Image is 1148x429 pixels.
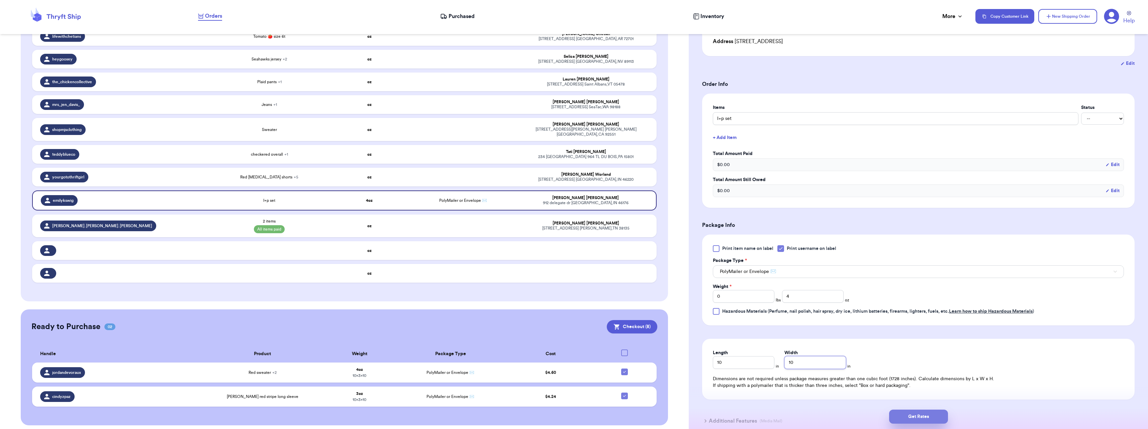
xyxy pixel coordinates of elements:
strong: 4 oz [356,368,363,372]
div: Tati [PERSON_NAME] [523,149,649,154]
label: Length [713,349,728,356]
h2: Ready to Purchase [31,321,100,332]
span: Print username on label [787,245,836,252]
div: 234 [GEOGRAPHIC_DATA] 964 TL DU BOIS , PA 15801 [523,154,649,159]
div: [PERSON_NAME] [PERSON_NAME] [523,122,649,127]
button: Copy Customer Link [975,9,1034,24]
span: Sweater [262,127,277,132]
span: in [847,364,851,369]
span: Red sweater [249,370,277,375]
div: More [942,12,963,20]
div: [STREET_ADDRESS][PERSON_NAME] [PERSON_NAME][GEOGRAPHIC_DATA] , CA 92551 [523,127,649,137]
strong: oz [367,34,372,38]
button: New Shipping Order [1038,9,1097,24]
div: Selica [PERSON_NAME] [523,54,649,59]
div: Lauren [PERSON_NAME] [523,77,649,82]
button: + Add Item [710,130,1127,145]
span: Jeans [262,102,277,107]
span: Print item name on label [722,245,773,252]
span: Purchased [449,12,475,20]
label: Items [713,104,1078,111]
strong: oz [367,128,372,132]
strong: oz [367,152,372,156]
span: (Perfume, nail polish, hair spray, dry ice, lithium batteries, firearms, lighters, fuels, etc. ) [722,309,1034,314]
span: Tomato 🍅 size 6t [253,34,285,39]
a: Help [1123,11,1135,25]
div: [STREET_ADDRESS] Saint Albans , VT 05478 [523,82,649,87]
span: Hazardous Materials [722,309,767,314]
span: oz [845,297,849,303]
label: Weight [713,283,732,290]
div: [STREET_ADDRESS] SeaTac , WA 98188 [523,105,649,110]
th: Package Type [396,345,505,363]
a: Inventory [693,12,724,20]
div: [STREET_ADDRESS] [713,37,1124,45]
span: I+p set [263,198,275,203]
div: 912 delegate dr [GEOGRAPHIC_DATA] , IN 46176 [523,200,648,205]
button: Get Rates [889,410,948,424]
span: cindyzpaz [52,394,71,399]
div: [STREET_ADDRESS] [PERSON_NAME] , TN 38135 [523,226,649,231]
span: Red [MEDICAL_DATA] shorts [240,174,298,180]
span: mrs_jen_davis_ [52,102,80,107]
button: PolyMailer or Envelope ✉️ [713,265,1124,278]
span: PolyMailer or Envelope ✉️ [426,395,474,399]
th: Cost [505,345,596,363]
strong: oz [367,175,372,179]
th: Weight [323,345,396,363]
label: Width [784,349,798,356]
th: Product [202,345,323,363]
span: PolyMailer or Envelope ✉️ [439,198,487,202]
span: $ 0.00 [717,187,730,194]
label: Status [1081,104,1124,111]
span: + 1 [284,152,288,156]
h3: Package Info [702,221,1135,229]
span: + 2 [272,371,277,375]
div: Dimensions are not required unless package measures greater than one cubic foot (1728 inches). Ca... [713,376,1124,389]
span: Help [1123,17,1135,25]
div: [STREET_ADDRESS] [GEOGRAPHIC_DATA] , AR 72701 [523,36,649,41]
a: Orders [198,12,222,21]
div: [STREET_ADDRESS] [GEOGRAPHIC_DATA] , NV 89113 [523,59,649,64]
span: [PERSON_NAME] red stripe long sleeve [227,394,298,399]
div: [STREET_ADDRESS] [GEOGRAPHIC_DATA] , IN 46220 [523,177,649,182]
span: + 1 [273,103,277,107]
button: Edit [1106,187,1120,194]
span: All items paid [254,225,285,233]
button: Edit [1121,60,1135,67]
span: Orders [205,12,222,20]
span: Plaid pants [257,79,282,85]
span: PolyMailer or Envelope ✉️ [426,371,474,375]
span: Inventory [700,12,724,20]
strong: 4 oz [366,198,373,202]
span: 10 x 3 x 10 [353,398,366,402]
strong: oz [367,80,372,84]
div: [PERSON_NAME] [PERSON_NAME] [523,195,648,200]
h3: Order Info [702,80,1135,88]
strong: oz [367,224,372,228]
span: in [776,364,779,369]
span: Handle [40,350,56,357]
span: lbs [776,297,781,303]
span: [PERSON_NAME].[PERSON_NAME].[PERSON_NAME] [52,223,152,229]
button: Checkout (8) [607,320,657,333]
span: teddyblueco [52,152,75,157]
span: the_chickencollective [52,79,92,85]
span: 10 x 3 x 10 [353,374,366,378]
span: PolyMailer or Envelope ✉️ [720,268,776,275]
span: + 2 [283,57,287,61]
span: jordandevoraux [52,370,81,375]
label: Total Amount Still Owed [713,176,1124,183]
span: heygoosey [52,56,73,62]
span: Seahawks jersey [252,56,287,62]
strong: oz [367,271,372,275]
span: + 1 [278,80,282,84]
span: emilykswig [53,198,74,203]
span: 2 items [263,219,276,224]
div: [PERSON_NAME] [PERSON_NAME] [523,100,649,105]
strong: 3 oz [356,392,363,396]
div: [PERSON_NAME] Worland [523,172,649,177]
strong: oz [367,103,372,107]
label: Total Amount Paid [713,150,1124,157]
span: lifewithchetians [52,34,81,39]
